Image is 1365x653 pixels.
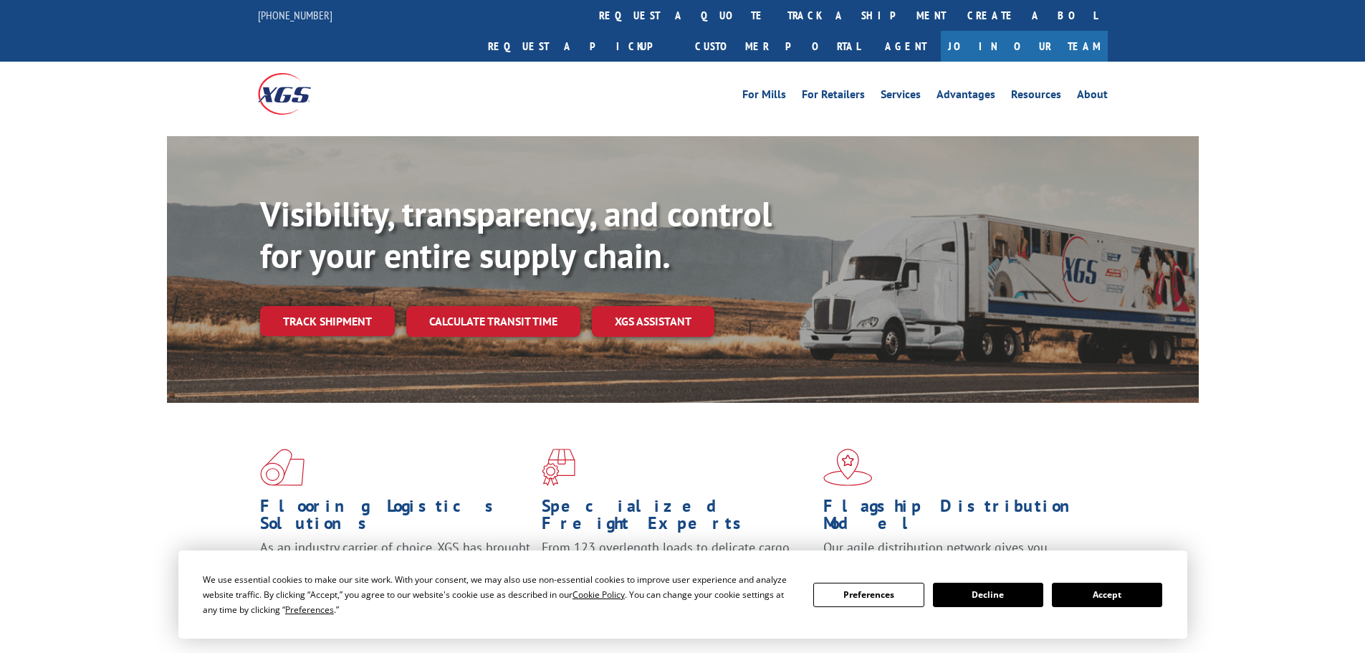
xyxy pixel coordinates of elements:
[573,588,625,601] span: Cookie Policy
[684,31,871,62] a: Customer Portal
[823,449,873,486] img: xgs-icon-flagship-distribution-model-red
[1011,89,1061,105] a: Resources
[592,306,714,337] a: XGS ASSISTANT
[477,31,684,62] a: Request a pickup
[542,449,575,486] img: xgs-icon-focused-on-flooring-red
[542,497,813,539] h1: Specialized Freight Experts
[406,306,580,337] a: Calculate transit time
[802,89,865,105] a: For Retailers
[178,550,1187,639] div: Cookie Consent Prompt
[203,572,796,617] div: We use essential cookies to make our site work. With your consent, we may also use non-essential ...
[823,497,1094,539] h1: Flagship Distribution Model
[260,191,772,277] b: Visibility, transparency, and control for your entire supply chain.
[258,8,332,22] a: [PHONE_NUMBER]
[941,31,1108,62] a: Join Our Team
[285,604,334,616] span: Preferences
[1077,89,1108,105] a: About
[933,583,1043,607] button: Decline
[881,89,921,105] a: Services
[260,539,530,590] span: As an industry carrier of choice, XGS has brought innovation and dedication to flooring logistics...
[260,449,305,486] img: xgs-icon-total-supply-chain-intelligence-red
[260,497,531,539] h1: Flooring Logistics Solutions
[937,89,995,105] a: Advantages
[813,583,924,607] button: Preferences
[742,89,786,105] a: For Mills
[871,31,941,62] a: Agent
[260,306,395,336] a: Track shipment
[823,539,1087,573] span: Our agile distribution network gives you nationwide inventory management on demand.
[542,539,813,603] p: From 123 overlength loads to delicate cargo, our experienced staff knows the best way to move you...
[1052,583,1162,607] button: Accept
